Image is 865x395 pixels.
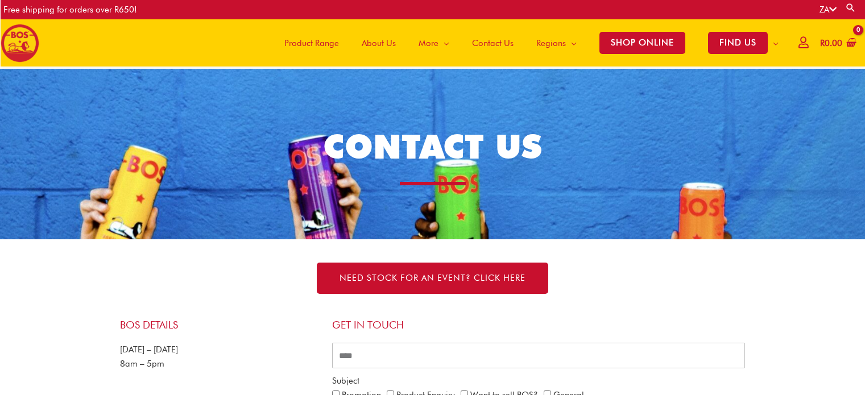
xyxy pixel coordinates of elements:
[1,24,39,63] img: BOS logo finals-200px
[818,31,856,56] a: View Shopping Cart, empty
[350,19,407,66] a: About Us
[599,32,685,54] span: SHOP ONLINE
[332,374,359,388] label: Subject
[536,26,566,60] span: Regions
[120,319,321,331] h4: BOS Details
[820,38,842,48] bdi: 0.00
[284,26,339,60] span: Product Range
[708,32,768,54] span: FIND US
[340,274,525,282] span: NEED STOCK FOR AN EVENT? Click here
[461,19,525,66] a: Contact Us
[317,263,548,294] a: NEED STOCK FOR AN EVENT? Click here
[273,19,350,66] a: Product Range
[407,19,461,66] a: More
[120,344,178,355] span: [DATE] – [DATE]
[264,19,790,66] nav: Site Navigation
[362,26,396,60] span: About Us
[332,319,746,331] h4: Get in touch
[472,26,514,60] span: Contact Us
[268,123,598,171] h1: CONTACT US
[588,19,697,66] a: SHOP ONLINE
[525,19,588,66] a: Regions
[845,2,856,13] a: Search button
[419,26,438,60] span: More
[820,38,825,48] span: R
[120,359,164,369] span: 8am – 5pm
[820,5,837,15] a: ZA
